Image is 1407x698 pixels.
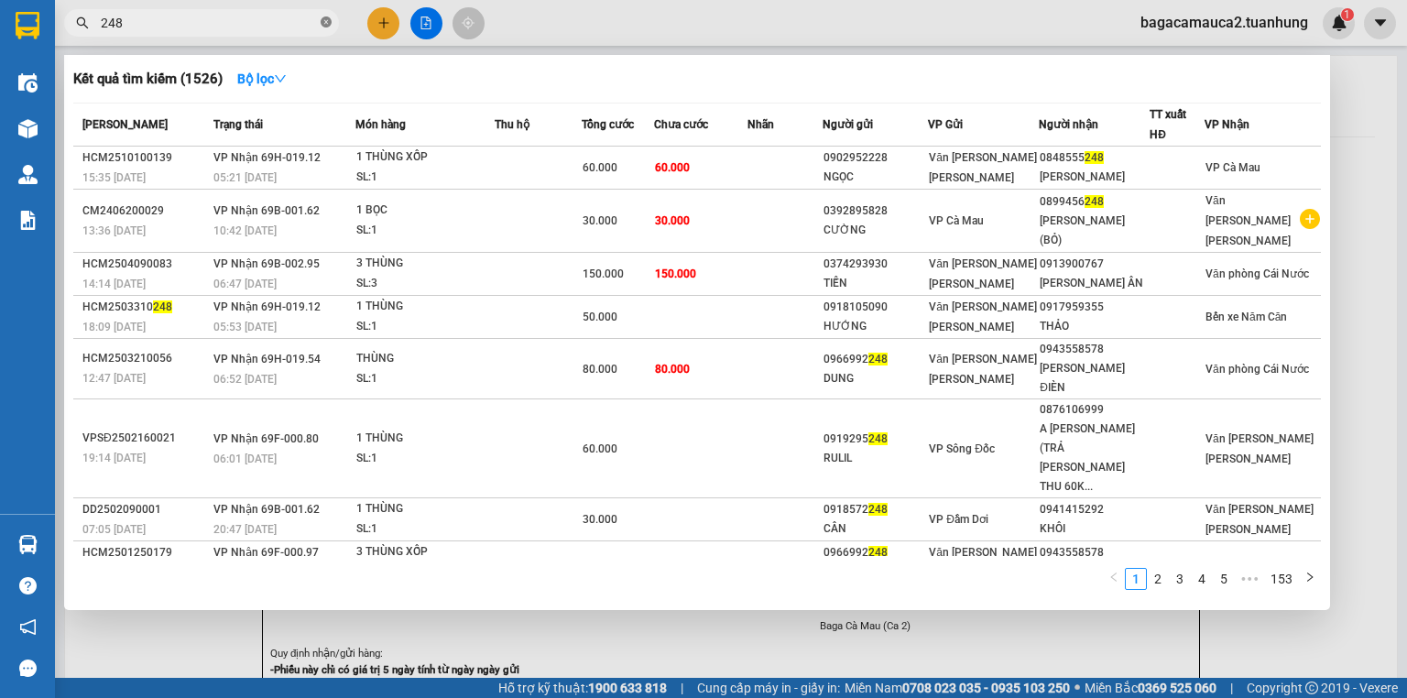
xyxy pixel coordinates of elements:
span: 12:47 [DATE] [82,372,146,385]
div: CƯỜNG [823,221,927,240]
span: Văn phòng Cái Nước [1205,556,1309,569]
div: 0392895828 [823,202,927,221]
div: 1 THÙNG [356,297,494,317]
div: 0918572 [823,500,927,519]
span: left [1108,572,1119,583]
span: VP Nhận 69H-019.54 [213,353,321,365]
a: 2 [1148,569,1168,589]
span: VP Sông Đốc [929,442,995,455]
div: SL: 1 [356,519,494,540]
span: 15:35 [DATE] [82,171,146,184]
span: 150.000 [583,267,624,280]
span: down [274,72,287,85]
div: 3 THÙNG [356,254,494,274]
span: Văn [PERSON_NAME] [PERSON_NAME] [929,151,1037,184]
span: 248 [868,353,888,365]
span: Thu hộ [495,118,529,131]
li: 5 [1213,568,1235,590]
span: VP Nhận 69B-001.62 [213,503,320,516]
div: 0899456 [1040,192,1149,212]
span: 60.000 [655,161,690,174]
li: 153 [1264,568,1299,590]
span: Văn [PERSON_NAME] [PERSON_NAME] [929,257,1037,290]
button: left [1103,568,1125,590]
span: 20:47 [DATE] [213,523,277,536]
span: VP Nhận 69H-019.12 [213,300,321,313]
span: Trạng thái [213,118,263,131]
img: warehouse-icon [18,119,38,138]
li: Next Page [1299,568,1321,590]
span: close-circle [321,15,332,32]
span: 14:14 [DATE] [82,278,146,290]
a: 5 [1214,569,1234,589]
div: CÂN [823,519,927,539]
img: solution-icon [18,211,38,230]
span: 06:01 [DATE] [213,453,277,465]
span: Người nhận [1039,118,1098,131]
div: A [PERSON_NAME] (TRẢ [PERSON_NAME] THU 60K... [1040,420,1149,496]
span: Văn [PERSON_NAME] [PERSON_NAME] [929,300,1037,333]
span: search [76,16,89,29]
div: THÙNG [356,349,494,369]
span: 248 [868,432,888,445]
span: 30.000 [583,513,617,526]
div: 1 THÙNG [356,429,494,449]
div: 0943558578 [1040,340,1149,359]
div: 0966992 [823,543,927,562]
a: 3 [1170,569,1190,589]
b: [PERSON_NAME] [105,12,259,35]
li: 1 [1125,568,1147,590]
span: 150.000 [655,267,696,280]
span: VP Nhận 69H-019.12 [213,151,321,164]
span: VP Nhận 69F-000.97 [213,546,319,559]
span: Văn [PERSON_NAME] [PERSON_NAME] [1205,194,1291,247]
div: 0919295 [823,430,927,449]
span: VP Nhận 69B-002.95 [213,257,320,270]
span: VP Gửi [928,118,963,131]
div: RULIL [823,449,927,468]
div: SL: 1 [356,449,494,469]
div: HCM2501250179 [82,543,208,562]
span: TT xuất HĐ [1150,108,1186,141]
span: 19:14 [DATE] [82,452,146,464]
div: 3 THÙNG XỐP [356,542,494,562]
button: Bộ lọcdown [223,64,301,93]
div: 0941415292 [1040,500,1149,519]
span: VP Nhận 69F-000.80 [213,432,319,445]
span: Tổng cước [582,118,634,131]
div: 1 BỌC [356,201,494,221]
h3: Kết quả tìm kiếm ( 1526 ) [73,70,223,89]
a: 153 [1265,569,1298,589]
li: Next 5 Pages [1235,568,1264,590]
div: 0902952228 [823,148,927,168]
li: 3 [1169,568,1191,590]
span: Văn phòng Cái Nước [1205,363,1309,376]
div: 0943558578 [1040,543,1149,562]
span: Bến xe Năm Căn [1205,311,1287,323]
a: 4 [1192,569,1212,589]
span: Chưa cước [654,118,708,131]
div: 0848555 [1040,148,1149,168]
div: 0918105090 [823,298,927,317]
span: 07:05 [DATE] [82,523,146,536]
span: ••• [1235,568,1264,590]
div: HCM2510100139 [82,148,208,168]
li: 85 [PERSON_NAME] [8,40,349,63]
button: right [1299,568,1321,590]
div: SL: 1 [356,221,494,241]
li: 02839.63.63.63 [8,63,349,86]
span: 248 [153,300,172,313]
span: 240.000 [655,556,696,569]
span: VP Nhận [1205,118,1249,131]
li: 2 [1147,568,1169,590]
div: THẢO [1040,317,1149,336]
img: warehouse-icon [18,535,38,554]
span: phone [105,67,120,82]
span: 50.000 [583,311,617,323]
div: 0374293930 [823,255,927,274]
span: 60.000 [583,161,617,174]
span: question-circle [19,577,37,594]
span: 60.000 [583,442,617,455]
span: [PERSON_NAME] [82,118,168,131]
img: logo-vxr [16,12,39,39]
